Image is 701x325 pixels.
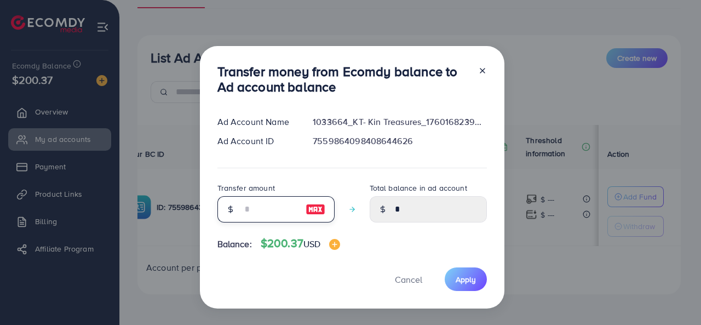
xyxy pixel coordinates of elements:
label: Total balance in ad account [370,183,467,193]
div: Ad Account ID [209,135,304,147]
iframe: Chat [654,276,693,317]
button: Apply [445,267,487,291]
div: 7559864098408644626 [304,135,495,147]
div: 1033664_KT- Kin Treasures_1760168239079 [304,116,495,128]
span: Balance: [217,238,252,250]
img: image [329,239,340,250]
span: USD [303,238,320,250]
div: Ad Account Name [209,116,304,128]
button: Cancel [381,267,436,291]
span: Cancel [395,273,422,286]
h4: $200.37 [261,237,341,250]
label: Transfer amount [217,183,275,193]
h3: Transfer money from Ecomdy balance to Ad account balance [217,64,469,95]
img: image [306,203,325,216]
span: Apply [456,274,476,285]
